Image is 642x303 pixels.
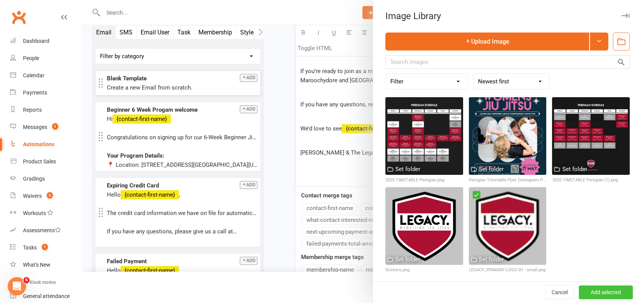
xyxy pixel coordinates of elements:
[9,8,28,27] a: Clubworx
[23,210,46,216] div: Workouts
[562,165,587,174] div: Set folder
[545,285,574,299] button: Cancel
[10,222,81,239] a: Assessments
[579,285,633,299] button: Add selected
[23,244,37,251] div: Tasks
[10,101,81,119] a: Reports
[42,244,48,250] span: 1
[10,67,81,84] a: Calendar
[479,165,504,174] div: Set folder
[385,55,630,69] input: Search images
[23,55,39,61] div: People
[385,33,589,50] button: Upload Image
[385,177,463,184] div: 2025 TIMETABLE Peregian.png
[23,158,56,165] div: Product Sales
[469,267,547,274] div: LEGACY_PRIMARY-LOGO-01 - small.png
[23,277,29,283] span: 6
[23,124,47,130] div: Messages
[10,256,81,274] a: What's New
[23,107,42,113] div: Reports
[479,255,504,264] div: Set folder
[23,90,47,96] div: Payments
[10,84,81,101] a: Payments
[373,11,642,21] div: Image Library
[10,153,81,170] a: Product Sales
[23,141,54,147] div: Automations
[385,97,463,175] img: 2025 TIMETABLE Peregian.png
[10,136,81,153] a: Automations
[23,38,49,44] div: Dashboard
[10,187,81,205] a: Waivers 3
[23,176,45,182] div: Gradings
[469,97,547,175] img: Peregian Timetable Flyer (Instagram Post (45)).png
[10,205,81,222] a: Workouts
[385,187,463,265] img: Stickers.png
[469,187,547,265] img: LEGACY_PRIMARY-LOGO-01 - small.png
[552,97,630,175] img: 2025 TIMETABLE Peregian (1).png
[10,33,81,50] a: Dashboard
[23,72,44,78] div: Calendar
[395,255,420,264] div: Set folder
[10,239,81,256] a: Tasks 1
[23,293,70,299] div: General attendance
[10,119,81,136] a: Messages 1
[469,177,547,184] div: Peregian Timetable Flyer (Instagram Post (45)).png
[395,165,420,174] div: Set folder
[552,177,630,184] div: 2025 TIMETABLE Peregian (1).png
[385,267,463,274] div: Stickers.png
[52,123,58,130] span: 1
[10,50,81,67] a: People
[8,277,26,295] iframe: Intercom live chat
[23,227,61,233] div: Assessments
[23,193,42,199] div: Waivers
[10,170,81,187] a: Gradings
[47,192,53,199] span: 3
[23,262,51,268] div: What's New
